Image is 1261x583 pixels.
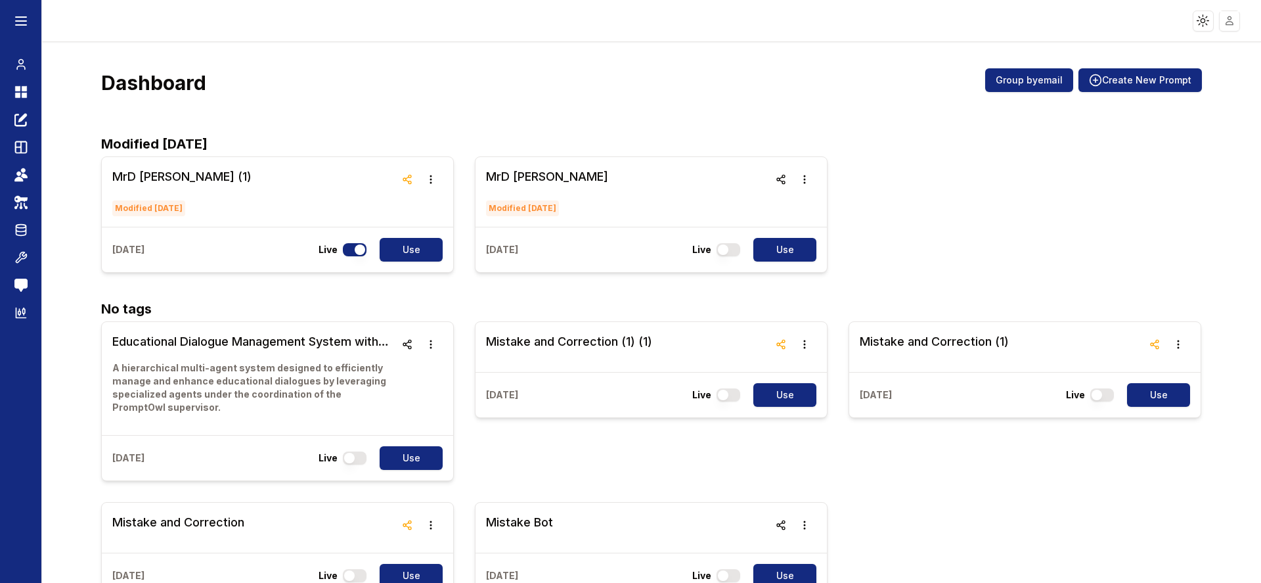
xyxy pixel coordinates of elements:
[1066,388,1085,402] p: Live
[745,238,816,262] a: Use
[1220,11,1239,30] img: placeholder-user.jpg
[860,388,892,402] p: [DATE]
[112,513,244,542] a: Mistake and Correction
[319,452,338,465] p: Live
[486,569,518,582] p: [DATE]
[692,243,711,256] p: Live
[112,569,144,582] p: [DATE]
[486,333,652,351] h3: Mistake and Correction (1) (1)
[486,333,652,361] a: Mistake and Correction (1) (1)
[112,333,395,425] a: Educational Dialogue Management System with PromptOwlA hierarchical multi-agent system designed t...
[380,238,443,262] button: Use
[112,168,252,186] h3: MrD [PERSON_NAME] (1)
[486,513,553,532] h3: Mistake Bot
[860,333,1009,351] h3: Mistake and Correction (1)
[1119,383,1190,407] a: Use
[753,238,816,262] button: Use
[860,333,1009,361] a: Mistake and Correction (1)
[486,168,608,216] a: MrD [PERSON_NAME]Modified [DATE]
[1078,68,1202,92] button: Create New Prompt
[112,168,252,216] a: MrD [PERSON_NAME] (1)Modified [DATE]
[112,452,144,465] p: [DATE]
[101,71,206,95] h3: Dashboard
[112,361,395,414] p: A hierarchical multi-agent system designed to efficiently manage and enhance educational dialogue...
[486,243,518,256] p: [DATE]
[692,569,711,582] p: Live
[486,200,559,216] span: Modified [DATE]
[14,279,28,292] img: feedback
[112,513,244,532] h3: Mistake and Correction
[112,333,395,351] h3: Educational Dialogue Management System with PromptOwl
[112,243,144,256] p: [DATE]
[372,446,443,470] a: Use
[101,299,1201,319] h2: No tags
[319,569,338,582] p: Live
[692,388,711,402] p: Live
[372,238,443,262] a: Use
[380,446,443,470] button: Use
[101,134,1201,154] h2: Modified [DATE]
[486,513,553,542] a: Mistake Bot
[745,383,816,407] a: Use
[985,68,1073,92] button: Group byemail
[1127,383,1190,407] button: Use
[486,388,518,402] p: [DATE]
[753,383,816,407] button: Use
[112,200,185,216] span: Modified [DATE]
[486,168,608,186] h3: MrD [PERSON_NAME]
[319,243,338,256] p: Live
